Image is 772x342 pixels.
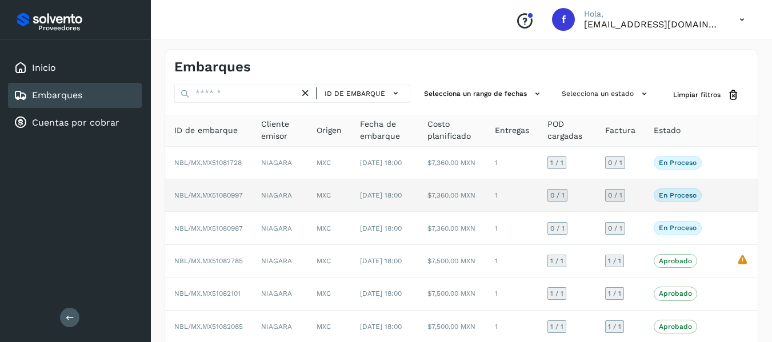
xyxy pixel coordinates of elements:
[360,224,402,232] span: [DATE] 18:00
[174,191,243,199] span: NBL/MX.MX51080997
[261,118,298,142] span: Cliente emisor
[608,290,621,297] span: 1 / 1
[418,147,486,179] td: $7,360.00 MXN
[486,245,538,277] td: 1
[317,124,342,136] span: Origen
[307,277,351,310] td: MXC
[550,323,563,330] span: 1 / 1
[174,289,241,297] span: NBL/MX.MX51082101
[174,59,251,75] h4: Embarques
[32,62,56,73] a: Inicio
[360,323,402,331] span: [DATE] 18:00
[584,19,721,30] p: finanzastransportesperez@gmail.com
[605,124,635,136] span: Factura
[550,225,565,232] span: 0 / 1
[8,55,142,81] div: Inicio
[608,257,621,264] span: 1 / 1
[174,124,238,136] span: ID de embarque
[8,110,142,135] div: Cuentas por cobrar
[486,277,538,310] td: 1
[360,191,402,199] span: [DATE] 18:00
[608,159,622,166] span: 0 / 1
[174,323,243,331] span: NBL/MX.MX51082085
[550,257,563,264] span: 1 / 1
[654,124,681,136] span: Estado
[550,159,563,166] span: 1 / 1
[360,289,402,297] span: [DATE] 18:00
[307,179,351,212] td: MXC
[659,257,692,265] p: Aprobado
[608,323,621,330] span: 1 / 1
[495,124,529,136] span: Entregas
[418,179,486,212] td: $7,360.00 MXN
[418,245,486,277] td: $7,500.00 MXN
[252,212,307,244] td: NIAGARA
[673,90,721,100] span: Limpiar filtros
[659,159,697,167] p: En proceso
[584,9,721,19] p: Hola,
[307,212,351,244] td: MXC
[418,212,486,244] td: $7,360.00 MXN
[174,257,243,265] span: NBL/MX.MX51082785
[486,147,538,179] td: 1
[174,159,242,167] span: NBL/MX.MX51081728
[418,277,486,310] td: $7,500.00 MXN
[486,212,538,244] td: 1
[38,24,137,32] p: Proveedores
[550,192,565,199] span: 0 / 1
[360,159,402,167] span: [DATE] 18:00
[659,323,692,331] p: Aprobado
[252,277,307,310] td: NIAGARA
[550,290,563,297] span: 1 / 1
[252,147,307,179] td: NIAGARA
[307,147,351,179] td: MXC
[557,85,655,103] button: Selecciona un estado
[8,83,142,108] div: Embarques
[486,179,538,212] td: 1
[659,289,692,297] p: Aprobado
[608,225,622,232] span: 0 / 1
[659,191,697,199] p: En proceso
[32,90,82,100] a: Embarques
[427,118,477,142] span: Costo planificado
[307,245,351,277] td: MXC
[321,85,405,102] button: ID de embarque
[608,192,622,199] span: 0 / 1
[547,118,587,142] span: POD cargadas
[664,85,749,106] button: Limpiar filtros
[360,118,409,142] span: Fecha de embarque
[32,117,119,128] a: Cuentas por cobrar
[252,179,307,212] td: NIAGARA
[360,257,402,265] span: [DATE] 18:00
[252,245,307,277] td: NIAGARA
[325,88,385,99] span: ID de embarque
[174,224,243,232] span: NBL/MX.MX51080987
[659,224,697,232] p: En proceso
[419,85,548,103] button: Selecciona un rango de fechas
